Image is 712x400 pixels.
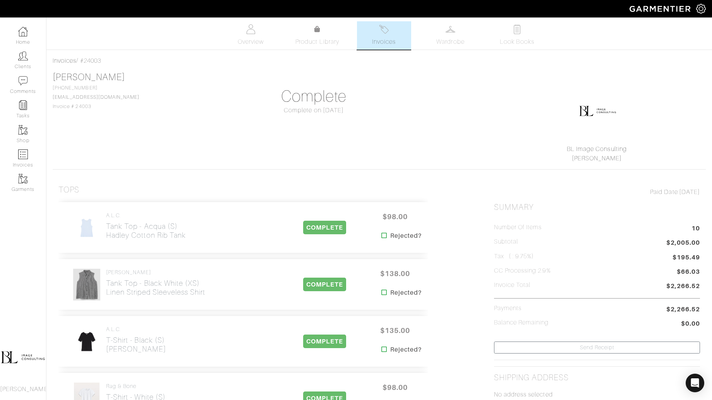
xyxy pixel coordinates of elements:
[53,94,139,100] a: [EMAIL_ADDRESS][DOMAIN_NAME]
[681,319,700,330] span: $0.00
[512,24,522,34] img: todo-9ac3debb85659649dc8f770b8b6100bb5dab4b48dedcbae339e5042a72dfd3cc.svg
[390,345,422,354] strong: Rejected?
[626,2,696,15] img: garmentier-logo-header-white-b43fb05a5012e4ada735d5af1a66efaba907eab6374d6393d1fbf88cb4ef424d.png
[357,21,411,50] a: Invoices
[494,224,542,231] h5: Number of Items
[372,322,419,339] span: $135.00
[211,106,417,115] div: Complete on [DATE]
[372,208,419,225] span: $98.00
[211,87,417,106] h1: Complete
[53,56,706,65] div: / #24003
[303,335,346,348] span: COMPLETE
[494,267,551,275] h5: CC Processing 2.9%
[424,21,478,50] a: Wardrobe
[650,189,679,196] span: Paid Date:
[677,267,700,278] span: $66.03
[18,100,28,110] img: reminder-icon-8004d30b9f0a5d33ae49ab947aed9ed385cf756f9e5892f1edd6e32f2345188e.png
[494,203,700,212] h2: Summary
[691,224,700,234] span: 10
[238,37,264,46] span: Overview
[436,37,464,46] span: Wardrobe
[696,4,706,14] img: gear-icon-white-bd11855cb880d31180b6d7d6211b90ccbf57a29d726f0c71d8c61bd08dd39cc2.png
[494,319,549,326] h5: Balance Remaining
[494,187,700,197] div: [DATE]
[494,373,569,383] h2: Shipping Address
[106,279,206,297] h2: Tank Top - Black White (XS) Linen Striped Sleeveless Shirt
[490,21,544,50] a: Look Books
[666,282,700,292] span: $2,266.52
[53,85,139,109] span: [PHONE_NUMBER] Invoice # 24003
[290,25,345,46] a: Product Library
[379,24,389,34] img: orders-27d20c2124de7fd6de4e0e44c1d41de31381a507db9b33961299e4e07d508b8c.svg
[106,269,206,276] h4: [PERSON_NAME]
[390,231,422,240] strong: Rejected?
[572,155,622,162] a: [PERSON_NAME]
[295,37,339,46] span: Product Library
[53,57,76,64] a: Invoices
[494,253,534,260] h5: Tax ( : 9.75%)
[673,253,700,262] span: $195.49
[686,374,704,392] div: Open Intercom Messenger
[666,238,700,249] span: $2,005.00
[390,288,422,297] strong: Rejected?
[372,37,396,46] span: Invoices
[18,76,28,86] img: comment-icon-a0a6a9ef722e966f86d9cbdc48e553b5cf19dbc54f86b18d962a5391bc8f6eb6.png
[567,146,627,153] a: BL Image Consulting
[106,383,166,390] h4: Rag & Bone
[494,390,700,399] p: No address selected
[106,326,166,333] h4: A.L.C.
[75,211,99,244] img: njUohDFqMAZxT9UnhJxSxnMB
[18,51,28,61] img: clients-icon-6bae9207a08558b7cb47a8932f037763ab4055f8c8b6bfacd5dc20c3e0201464.png
[446,24,455,34] img: wardrobe-487a4870c1b7c33e795ec22d11cfc2ed9d08956e64fb3008fe2437562e282088.svg
[106,269,206,297] a: [PERSON_NAME] Tank Top - Black White (XS)Linen Striped Sleeveless Shirt
[106,212,186,219] h4: A.L.C.
[106,222,186,240] h2: Tank Top - Acqua (S) Hadley Cotton Rib Tank
[303,278,346,291] span: COMPLETE
[246,24,256,34] img: basicinfo-40fd8af6dae0f16599ec9e87c0ef1c0a1fdea2edbe929e3d69a839185d80c458.svg
[75,325,99,358] img: 9DJSidmrM6zzGMmhZngrmjuD
[18,149,28,159] img: orders-icon-0abe47150d42831381b5fb84f609e132dff9fe21cb692f30cb5eec754e2cba89.png
[500,37,534,46] span: Look Books
[578,90,617,129] img: LSV4XLgLmbQazj4LVadue3Kt.png
[18,27,28,36] img: dashboard-icon-dbcd8f5a0b271acd01030246c82b418ddd0df26cd7fceb0bd07c9910d44c42f6.png
[106,326,166,354] a: A.L.C. T-Shirt - Black (S)[PERSON_NAME]
[73,268,101,301] img: UFdqBM9aX16Hc7xcTiHZXoz5
[494,342,700,354] a: Send Receipt
[303,221,346,234] span: COMPLETE
[58,185,79,195] h3: Tops
[372,379,419,396] span: $98.00
[666,305,700,314] span: $2,266.52
[494,282,531,289] h5: Invoice Total
[494,238,518,245] h5: Subtotal
[372,265,419,282] span: $138.00
[53,72,125,82] a: [PERSON_NAME]
[224,21,278,50] a: Overview
[106,212,186,240] a: A.L.C. Tank Top - Acqua (S)Hadley Cotton Rib Tank
[18,125,28,135] img: garments-icon-b7da505a4dc4fd61783c78ac3ca0ef83fa9d6f193b1c9dc38574b1d14d53ca28.png
[494,305,522,312] h5: Payments
[106,336,166,354] h2: T-Shirt - Black (S) [PERSON_NAME]
[18,174,28,184] img: garments-icon-b7da505a4dc4fd61783c78ac3ca0ef83fa9d6f193b1c9dc38574b1d14d53ca28.png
